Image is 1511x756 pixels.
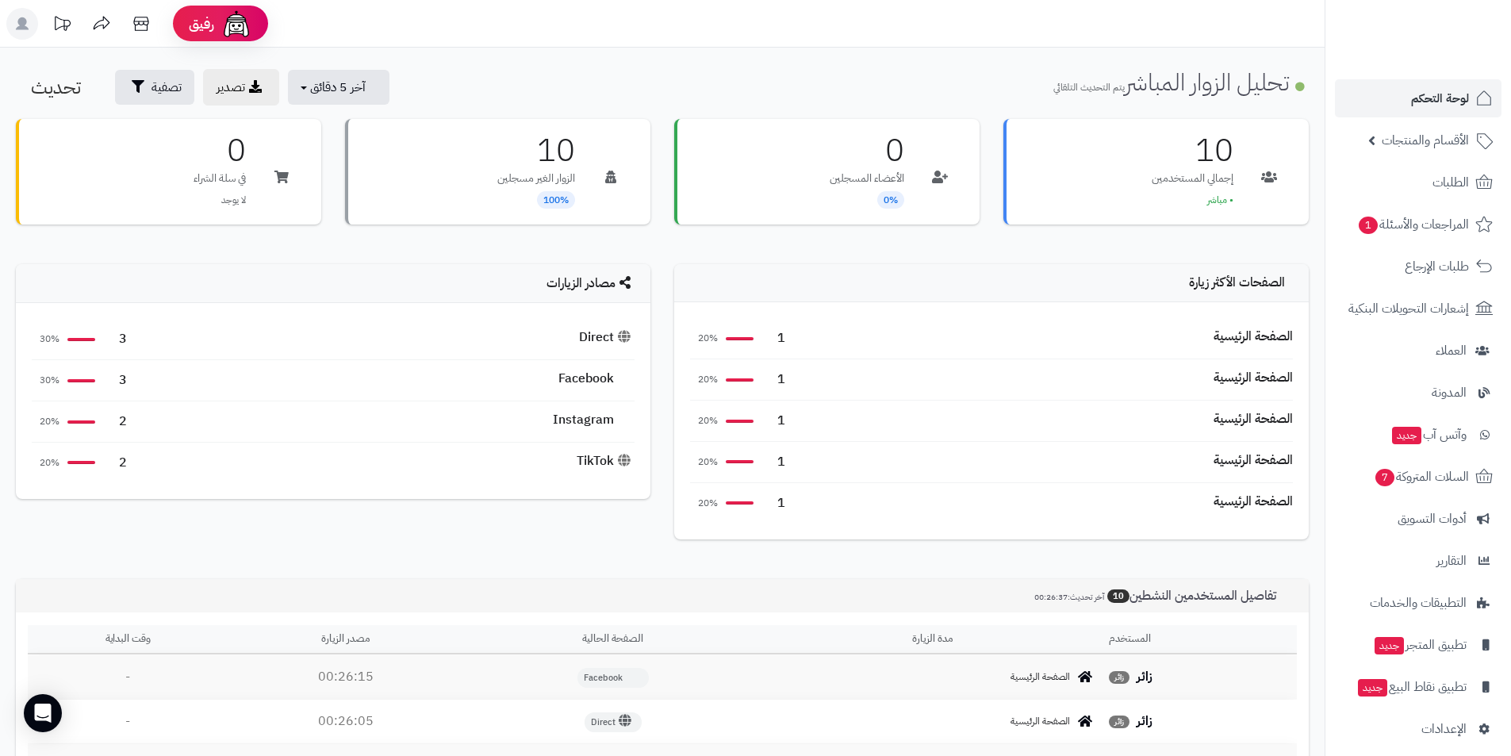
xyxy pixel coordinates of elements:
h3: 0 [194,135,246,167]
span: 30% [32,374,59,387]
span: 20% [32,456,59,470]
h3: 0 [830,135,904,167]
div: الصفحة الرئيسية [1214,328,1293,346]
p: في سلة الشراء [194,171,246,186]
a: طلبات الإرجاع [1335,248,1501,286]
span: 20% [690,373,718,386]
span: طلبات الإرجاع [1405,255,1469,278]
span: 0% [877,191,904,209]
span: أدوات التسويق [1398,508,1467,530]
a: السلات المتروكة7 [1335,458,1501,496]
span: 1 [761,453,785,471]
span: إشعارات التحويلات البنكية [1348,297,1469,320]
span: الأقسام والمنتجات [1382,129,1469,152]
div: الصفحة الرئيسية [1214,410,1293,428]
span: 1 [761,412,785,430]
span: آخر 5 دقائق [310,78,366,97]
span: زائر [1109,716,1129,728]
span: زائر [1109,671,1129,684]
h3: 10 [497,135,575,167]
span: رفيق [189,14,214,33]
span: لوحة التحكم [1411,87,1469,109]
span: جديد [1375,637,1404,654]
h1: تحليل الزوار المباشر [1053,69,1309,95]
h4: مصادر الزيارات [32,276,635,291]
span: تحديث [31,73,81,102]
a: الإعدادات [1335,710,1501,748]
a: المدونة [1335,374,1501,412]
a: لوحة التحكم [1335,79,1501,117]
span: 20% [32,415,59,428]
a: التقارير [1335,542,1501,580]
span: وآتس آب [1390,424,1467,446]
span: - [125,667,130,686]
th: مدة الزيارة [762,625,1103,654]
strong: زائر [1137,667,1152,686]
p: الزوار الغير مسجلين [497,171,575,186]
p: إجمالي المستخدمين [1152,171,1233,186]
a: تطبيق المتجرجديد [1335,626,1501,664]
span: 20% [690,455,718,469]
a: المراجعات والأسئلة1 [1335,205,1501,244]
div: Instagram [553,411,635,429]
span: التقارير [1436,550,1467,572]
h3: 10 [1152,135,1233,167]
span: 20% [690,332,718,345]
div: Direct [579,328,635,347]
img: ai-face.png [221,8,252,40]
th: مصدر الزيارة [228,625,463,654]
a: تصدير [203,69,279,106]
div: الصفحة الرئيسية [1214,451,1293,470]
div: الصفحة الرئيسية [1214,369,1293,387]
a: التطبيقات والخدمات [1335,584,1501,622]
span: Facebook [577,668,649,688]
a: تحديثات المنصة [42,8,82,44]
small: يتم التحديث التلقائي [1053,80,1125,94]
span: لا يوجد [221,193,246,207]
td: 00:26:05 [228,700,463,743]
div: TikTok [577,452,635,470]
button: تصفية [115,70,194,105]
span: 1 [761,370,785,389]
h3: تفاصيل المستخدمين النشطين [1022,589,1297,604]
a: إشعارات التحويلات البنكية [1335,290,1501,328]
span: الطلبات [1432,171,1469,194]
td: 00:26:15 [228,655,463,699]
span: - [125,712,130,731]
div: Open Intercom Messenger [24,694,62,732]
span: 1 [1359,217,1378,234]
button: آخر 5 دقائق [288,70,389,105]
a: الطلبات [1335,163,1501,201]
a: أدوات التسويق [1335,500,1501,538]
span: 20% [690,497,718,510]
span: جديد [1358,679,1387,697]
span: 3 [103,330,127,348]
span: 00:26:37 [1034,591,1068,603]
span: العملاء [1436,340,1467,362]
a: تطبيق نقاط البيعجديد [1335,668,1501,706]
span: 30% [32,332,59,346]
small: آخر تحديث: [1034,591,1104,603]
span: 7 [1375,469,1394,486]
span: تصفية [151,78,182,97]
th: المستخدم [1103,625,1297,654]
span: السلات المتروكة [1374,466,1469,488]
span: 3 [103,371,127,390]
span: تطبيق نقاط البيع [1356,676,1467,698]
span: الإعدادات [1421,718,1467,740]
span: الصفحة الرئيسية [1011,715,1070,728]
span: التطبيقات والخدمات [1370,592,1467,614]
span: 10 [1107,589,1129,603]
th: وقت البداية [28,625,228,654]
a: وآتس آبجديد [1335,416,1501,454]
span: 2 [103,454,127,472]
span: 1 [761,494,785,512]
strong: زائر [1137,712,1152,731]
span: • مباشر [1207,193,1233,207]
th: الصفحة الحالية [463,625,762,654]
button: تحديث [18,70,106,105]
span: Direct [585,712,642,732]
span: المراجعات والأسئلة [1357,213,1469,236]
span: 1 [761,329,785,347]
a: العملاء [1335,332,1501,370]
